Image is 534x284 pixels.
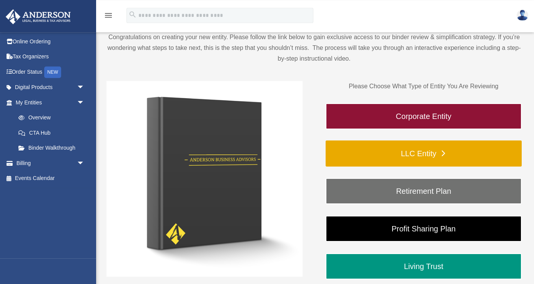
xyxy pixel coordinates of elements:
a: My Entitiesarrow_drop_down [5,95,96,110]
a: Tax Organizers [5,49,96,64]
a: Living Trust [326,253,522,279]
a: Order StatusNEW [5,64,96,80]
a: CTA Hub [11,125,96,140]
span: arrow_drop_down [77,80,92,96]
a: Events Calendar [5,171,96,186]
i: search [128,10,137,19]
a: LLC Entity [326,140,522,167]
a: Online Ordering [5,34,96,49]
a: Corporate Entity [326,103,522,129]
a: Binder Walkthrough [11,140,92,156]
img: User Pic [517,10,528,21]
a: Billingarrow_drop_down [5,155,96,171]
div: NEW [44,66,61,78]
a: Digital Productsarrow_drop_down [5,80,96,95]
a: Overview [11,110,96,125]
a: menu [104,13,113,20]
p: Congratulations on creating your new entity. Please follow the link below to gain exclusive acces... [106,32,522,64]
i: menu [104,11,113,20]
p: Please Choose What Type of Entity You Are Reviewing [326,81,522,92]
span: arrow_drop_down [77,95,92,111]
a: Profit Sharing Plan [326,216,522,242]
a: Retirement Plan [326,178,522,204]
img: Anderson Advisors Platinum Portal [3,9,73,24]
span: arrow_drop_down [77,155,92,171]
